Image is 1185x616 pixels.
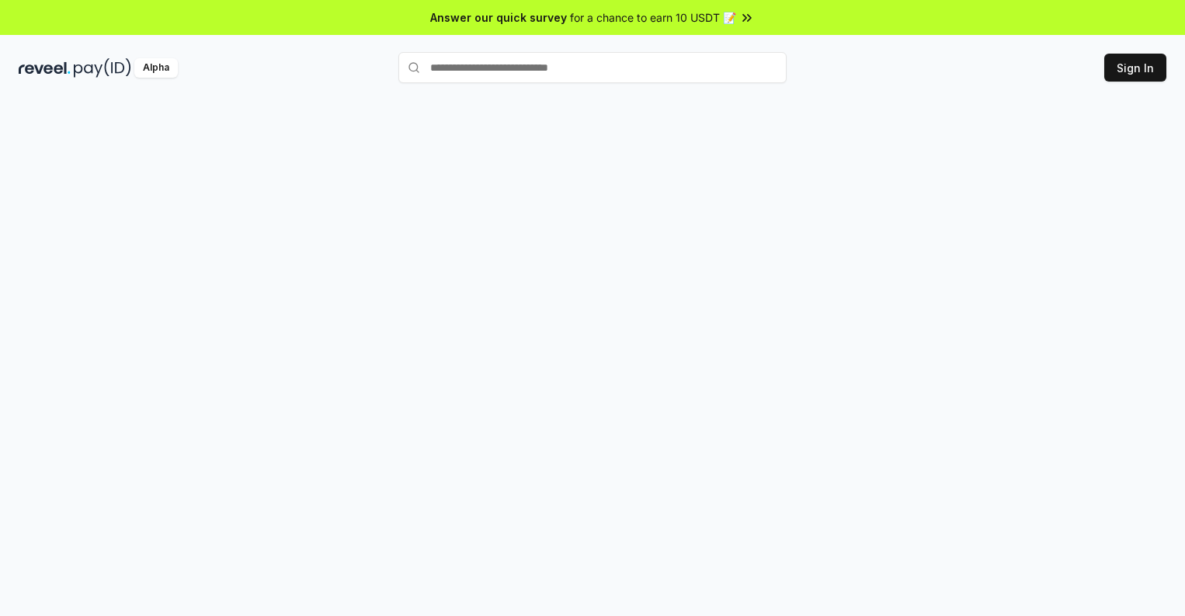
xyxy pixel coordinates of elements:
[1104,54,1166,82] button: Sign In
[570,9,736,26] span: for a chance to earn 10 USDT 📝
[19,58,71,78] img: reveel_dark
[74,58,131,78] img: pay_id
[430,9,567,26] span: Answer our quick survey
[134,58,178,78] div: Alpha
